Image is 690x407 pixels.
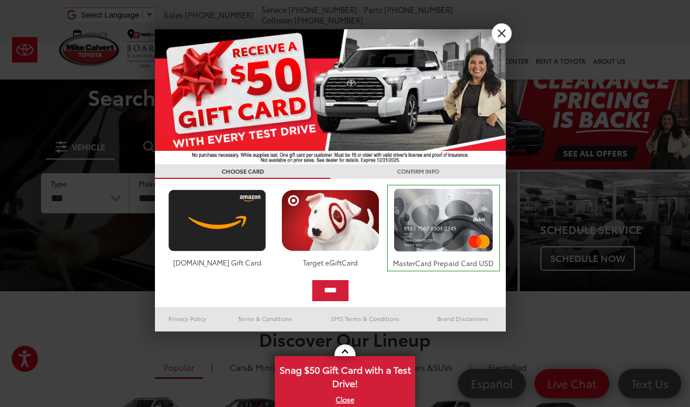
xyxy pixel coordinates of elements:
a: Privacy Policy [155,312,220,326]
div: Target eGiftCard [278,257,382,267]
a: SMS Terms & Conditions [310,312,420,326]
img: 55838_top_625864.jpg [155,29,506,164]
img: targetcard.png [278,189,382,251]
img: mastercard.png [391,188,496,252]
span: Snag $50 Gift Card with a Test Drive! [276,357,414,393]
h3: CONFIRM INFO [330,164,506,179]
a: Brand Disclaimers [420,312,506,326]
div: [DOMAIN_NAME] Gift Card [165,257,269,267]
a: Terms & Conditions [220,312,310,326]
img: amazoncard.png [165,189,269,251]
h3: CHOOSE CARD [155,164,330,179]
div: MasterCard Prepaid Card USD [391,258,496,268]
